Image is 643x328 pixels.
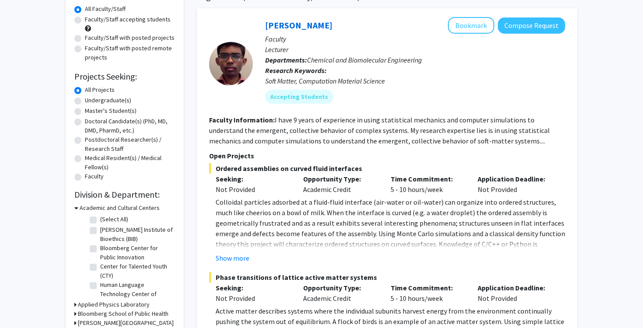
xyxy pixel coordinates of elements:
button: Compose Request to John Edison [498,17,565,34]
h3: [PERSON_NAME][GEOGRAPHIC_DATA] [78,318,174,328]
p: Lecturer [265,44,565,55]
p: Time Commitment: [391,174,465,184]
b: Research Keywords: [265,66,327,75]
mat-chip: Accepting Students [265,90,333,104]
p: Time Commitment: [391,283,465,293]
p: Colloidal particles adsorbed at a fluid-fluid interface (air-water or oil-water) can organize int... [216,197,565,260]
label: Doctoral Candidate(s) (PhD, MD, DMD, PharmD, etc.) [85,117,175,135]
p: Opportunity Type: [303,283,377,293]
b: Faculty Information: [209,115,275,124]
p: Open Projects [209,150,565,161]
div: Not Provided [216,184,290,195]
p: Seeking: [216,283,290,293]
p: Application Deadline: [478,283,552,293]
fg-read-more: I have 9 years of experience in using statistical mechanics and computer simulations to understan... [209,115,550,145]
label: (Select All) [100,215,128,224]
p: Faculty [265,34,565,44]
div: 5 - 10 hours/week [384,174,472,195]
label: Faculty/Staff accepting students [85,15,171,24]
div: Academic Credit [297,174,384,195]
div: Not Provided [216,293,290,304]
b: Departments: [265,56,307,64]
h2: Division & Department: [74,189,175,200]
label: Postdoctoral Researcher(s) / Research Staff [85,135,175,154]
iframe: Chat [7,289,37,321]
h3: Bloomberg School of Public Health [78,309,168,318]
label: Human Language Technology Center of Excellence (HLTCOE) [100,280,173,308]
div: Academic Credit [297,283,384,304]
button: Show more [216,253,249,263]
div: 5 - 10 hours/week [384,283,472,304]
label: Bloomberg Center for Public Innovation [100,244,173,262]
label: Faculty/Staff with posted remote projects [85,44,175,62]
label: Faculty/Staff with posted projects [85,33,175,42]
label: Master's Student(s) [85,106,136,115]
h3: Academic and Cultural Centers [80,203,160,213]
p: Opportunity Type: [303,174,377,184]
span: Ordered assemblies on curved fluid interfaces [209,163,565,174]
a: [PERSON_NAME] [265,20,332,31]
div: Not Provided [471,174,559,195]
label: Undergraduate(s) [85,96,131,105]
span: Chemical and Biomolecular Engineering [307,56,422,64]
p: Application Deadline: [478,174,552,184]
button: Add John Edison to Bookmarks [448,17,494,34]
label: All Faculty/Staff [85,4,126,14]
label: Faculty [85,172,104,181]
span: Phase transitions of lattice active matter systems [209,272,565,283]
h3: Applied Physics Laboratory [78,300,150,309]
label: All Projects [85,85,115,94]
p: Seeking: [216,174,290,184]
div: Not Provided [471,283,559,304]
h2: Projects Seeking: [74,71,175,82]
label: [PERSON_NAME] Institute of Bioethics (BIB) [100,225,173,244]
label: Medical Resident(s) / Medical Fellow(s) [85,154,175,172]
div: Soft Matter, Computation Material Science [265,76,565,86]
label: Center for Talented Youth (CTY) [100,262,173,280]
